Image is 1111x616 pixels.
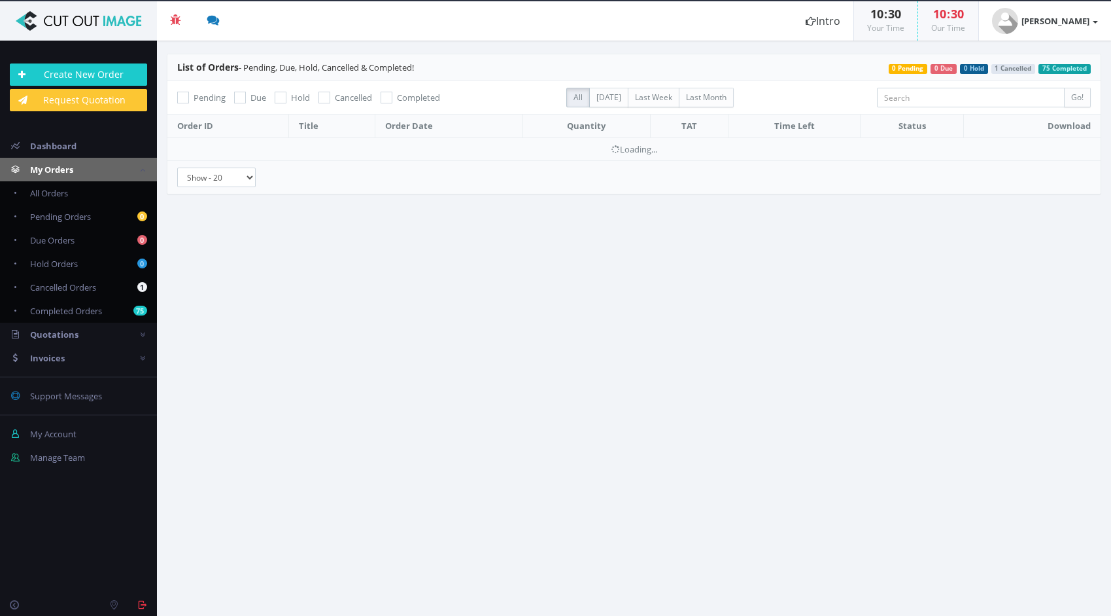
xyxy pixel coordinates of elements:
span: : [946,6,951,22]
span: Completed Orders [30,305,102,317]
span: 0 Pending [889,64,928,74]
span: Completed [397,92,440,103]
span: Invoices [30,352,65,364]
span: Manage Team [30,452,85,463]
span: 30 [888,6,901,22]
img: Cut Out Image [10,11,147,31]
span: 0 Due [931,64,957,74]
th: Status [860,115,963,138]
span: Due Orders [30,234,75,246]
span: My Orders [30,164,73,175]
label: Last Month [679,88,734,107]
span: Quotations [30,329,78,340]
span: List of Orders [177,61,239,73]
span: Hold [291,92,310,103]
small: Our Time [931,22,965,33]
span: : [883,6,888,22]
td: Loading... [167,137,1101,160]
b: 0 [137,259,147,268]
label: All [566,88,590,107]
span: Support Messages [30,390,102,402]
b: 75 [133,306,147,316]
span: Dashboard [30,140,77,152]
th: Time Left [728,115,861,138]
th: Order ID [167,115,288,138]
span: My Account [30,428,77,440]
a: Create New Order [10,63,147,86]
input: Search [877,88,1065,107]
span: - Pending, Due, Hold, Cancelled & Completed! [177,62,414,73]
span: Pending [194,92,226,103]
span: 75 Completed [1038,64,1091,74]
th: Order Date [375,115,523,138]
span: Cancelled [335,92,372,103]
th: Title [288,115,375,138]
b: 0 [137,235,147,245]
a: Request Quotation [10,89,147,111]
span: 10 [870,6,883,22]
span: Quantity [567,120,606,132]
label: Last Week [628,88,679,107]
a: Intro [793,1,853,41]
span: All Orders [30,187,68,199]
strong: [PERSON_NAME] [1021,15,1089,27]
span: Hold Orders [30,258,78,270]
span: 30 [951,6,964,22]
label: [DATE] [589,88,628,107]
span: Cancelled Orders [30,281,96,293]
b: 1 [137,282,147,292]
a: [PERSON_NAME] [979,1,1111,41]
span: 0 Hold [960,64,988,74]
th: Download [964,115,1101,138]
span: Pending Orders [30,211,91,223]
input: Go! [1064,88,1091,107]
small: Your Time [867,22,904,33]
th: TAT [650,115,728,138]
span: Due [250,92,266,103]
b: 0 [137,211,147,221]
span: 1 Cancelled [991,64,1036,74]
img: user_default.jpg [992,8,1018,34]
span: 10 [933,6,946,22]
